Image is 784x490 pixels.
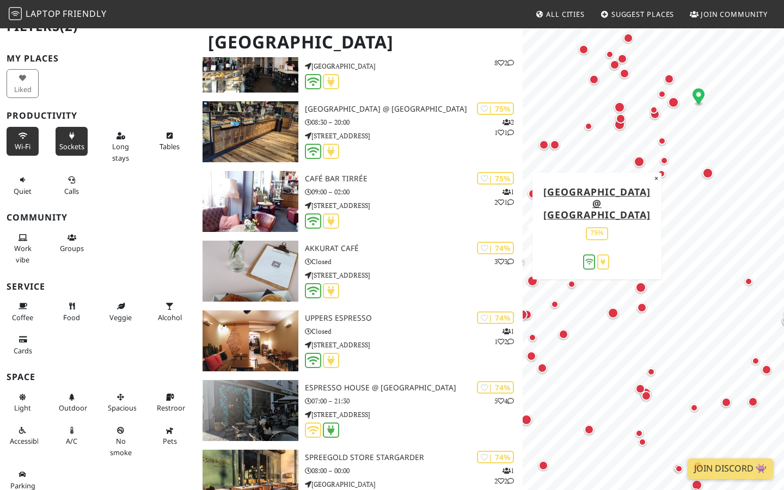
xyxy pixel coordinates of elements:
[7,372,189,382] h3: Space
[674,464,687,477] div: Map marker
[551,301,564,314] div: Map marker
[14,346,32,356] span: Credit cards
[196,171,523,232] a: Café Bar Tirrée | 75% 121 Café Bar Tirrée 09:00 – 02:00 [STREET_ADDRESS]
[56,171,88,200] button: Calls
[203,241,298,302] img: AKKURAT Café
[596,4,679,24] a: Suggest Places
[305,244,523,253] h3: AKKURAT Café
[56,388,88,417] button: Outdoor
[658,137,671,150] div: Map marker
[7,297,39,326] button: Coffee
[7,421,39,450] button: Accessible
[721,397,736,412] div: Map marker
[305,479,523,489] p: [GEOGRAPHIC_DATA]
[14,403,31,413] span: Natural light
[546,9,585,19] span: All Cities
[26,8,61,20] span: Laptop
[494,256,514,267] p: 3 3
[154,297,186,326] button: Alcohol
[693,88,705,106] div: Map marker
[10,436,42,446] span: Accessible
[105,388,137,417] button: Spacious
[620,69,634,83] div: Map marker
[109,313,132,322] span: Veggie
[688,458,773,479] a: Join Discord 👾
[494,117,514,138] p: 2 1 1
[305,465,523,476] p: 08:00 – 00:00
[608,308,623,323] div: Map marker
[702,168,718,183] div: Map marker
[701,9,768,19] span: Join Community
[60,243,84,253] span: Group tables
[664,74,678,88] div: Map marker
[586,227,608,240] div: 75%
[639,438,652,451] div: Map marker
[748,397,762,411] div: Map marker
[537,363,552,377] div: Map marker
[690,404,703,417] div: Map marker
[521,414,536,430] div: Map marker
[12,313,33,322] span: Coffee
[305,314,523,323] h3: uppers espresso
[527,275,542,291] div: Map marker
[7,388,39,417] button: Light
[305,396,523,406] p: 07:00 – 21:30
[108,403,137,413] span: Spacious
[651,173,661,185] button: Close popup
[15,142,30,151] span: Stable Wi-Fi
[305,453,523,462] h3: Spreegold Store Stargarder
[611,9,675,19] span: Suggest Places
[585,122,598,136] div: Map marker
[105,127,137,167] button: Long stays
[305,117,523,127] p: 08:30 – 20:00
[56,421,88,450] button: A/C
[658,170,671,183] div: Map marker
[658,90,671,103] div: Map marker
[157,403,189,413] span: Restroom
[637,303,651,317] div: Map marker
[14,186,32,196] span: Quiet
[64,186,79,196] span: Video/audio calls
[163,436,177,446] span: Pet friendly
[305,270,523,280] p: [STREET_ADDRESS]
[616,114,630,128] div: Map marker
[494,326,514,347] p: 1 1 2
[305,409,523,420] p: [STREET_ADDRESS]
[7,212,189,223] h3: Community
[617,54,632,68] div: Map marker
[477,242,514,254] div: | 74%
[668,97,683,112] div: Map marker
[550,140,564,154] div: Map marker
[641,391,656,405] div: Map marker
[56,127,88,156] button: Sockets
[610,60,624,74] div: Map marker
[568,280,581,293] div: Map marker
[196,101,523,162] a: Espresso House @ Friedrichstraße | 75% 211 [GEOGRAPHIC_DATA] @ [GEOGRAPHIC_DATA] 08:30 – 20:00 [S...
[56,229,88,258] button: Groups
[623,33,638,47] div: Map marker
[59,403,87,413] span: Outdoor area
[543,185,651,221] a: [GEOGRAPHIC_DATA] @ [GEOGRAPHIC_DATA]
[305,174,523,183] h3: Café Bar Tirrée
[614,102,629,117] div: Map marker
[7,171,39,200] button: Quiet
[196,380,523,441] a: Espresso House @ Schönhauser Allee | 74% 54 Espresso House @ [GEOGRAPHIC_DATA] 07:00 – 21:30 [STR...
[154,421,186,450] button: Pets
[105,421,137,461] button: No smoke
[650,109,664,124] div: Map marker
[9,7,22,20] img: LaptopFriendly
[685,4,772,24] a: Join Community
[203,380,298,441] img: Espresso House @ Schönhauser Allee
[9,5,107,24] a: LaptopFriendly LaptopFriendly
[305,340,523,350] p: [STREET_ADDRESS]
[494,187,514,207] p: 1 2 1
[110,436,132,457] span: Smoke free
[647,368,660,381] div: Map marker
[7,229,39,268] button: Work vibe
[305,200,523,211] p: [STREET_ADDRESS]
[539,140,553,154] div: Map marker
[579,45,593,59] div: Map marker
[634,156,649,171] div: Map marker
[7,127,39,156] button: Wi-Fi
[531,4,589,24] a: All Cities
